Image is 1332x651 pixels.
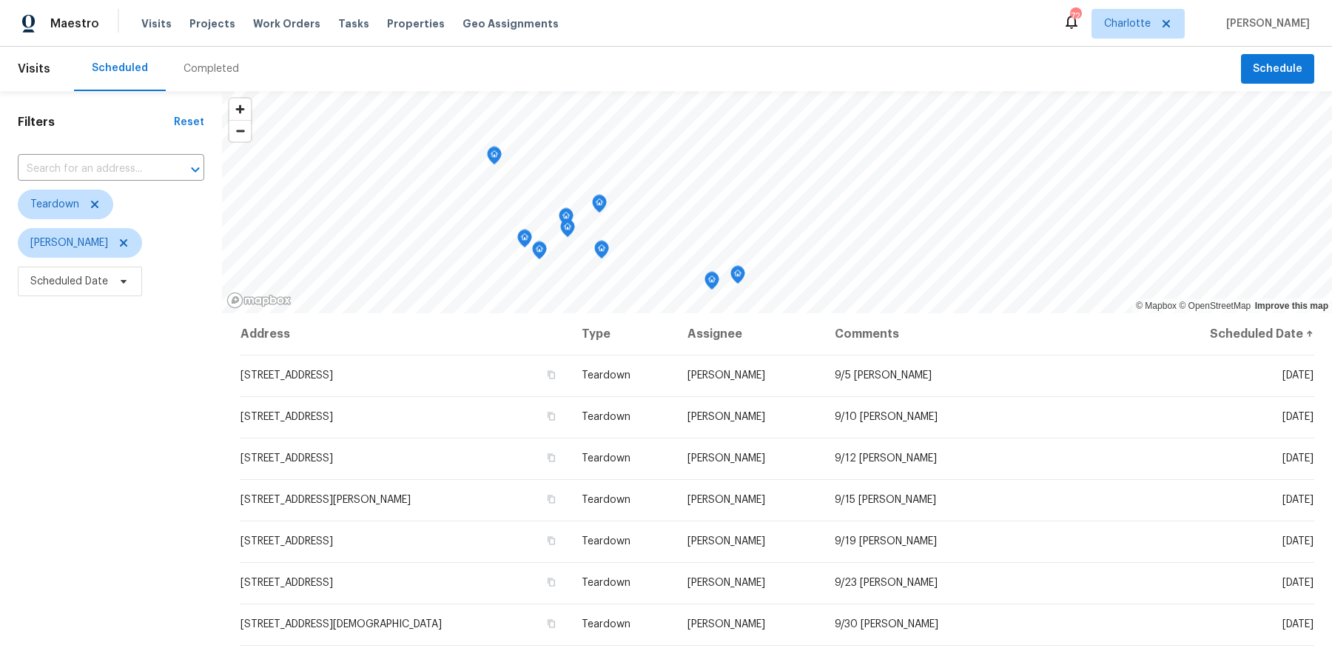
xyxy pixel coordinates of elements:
span: [PERSON_NAME] [687,453,765,464]
span: Maestro [50,16,99,31]
span: 9/15 [PERSON_NAME] [835,495,936,505]
span: [STREET_ADDRESS] [240,536,333,547]
span: Teardown [30,197,79,212]
span: 9/23 [PERSON_NAME] [835,578,938,588]
button: Copy Address [545,493,558,506]
a: Improve this map [1255,301,1328,311]
span: 9/5 [PERSON_NAME] [835,370,932,381]
span: Teardown [582,536,630,547]
span: [STREET_ADDRESS] [240,412,333,422]
span: [DATE] [1282,536,1313,547]
th: Comments [823,313,1146,355]
span: [STREET_ADDRESS] [240,370,333,381]
span: Visits [141,16,172,31]
button: Zoom in [229,99,251,120]
span: [PERSON_NAME] [687,578,765,588]
span: [DATE] [1282,412,1313,422]
span: [STREET_ADDRESS] [240,578,333,588]
span: Teardown [582,453,630,464]
div: 72 [1070,9,1080,24]
span: 9/30 [PERSON_NAME] [835,619,938,630]
span: [STREET_ADDRESS] [240,453,333,464]
span: Teardown [582,370,630,381]
span: Teardown [582,578,630,588]
div: Map marker [704,272,719,295]
span: Charlotte [1104,16,1151,31]
input: Search for an address... [18,158,163,181]
span: Projects [189,16,235,31]
span: Zoom out [229,121,251,141]
span: [STREET_ADDRESS][DEMOGRAPHIC_DATA] [240,619,442,630]
span: [PERSON_NAME] [1220,16,1310,31]
div: Map marker [592,195,607,218]
span: [DATE] [1282,619,1313,630]
span: [DATE] [1282,578,1313,588]
div: Map marker [559,208,573,231]
span: [PERSON_NAME] [687,536,765,547]
span: 9/19 [PERSON_NAME] [835,536,937,547]
span: 9/12 [PERSON_NAME] [835,453,937,464]
span: Visits [18,53,50,85]
span: Teardown [582,619,630,630]
span: Properties [387,16,445,31]
button: Copy Address [545,368,558,381]
div: Map marker [517,230,532,253]
button: Copy Address [545,617,558,630]
span: Tasks [338,19,369,29]
button: Schedule [1241,54,1314,84]
th: Type [570,313,676,355]
span: [DATE] [1282,453,1313,464]
span: Teardown [582,495,630,505]
div: Map marker [730,266,745,289]
th: Assignee [676,313,823,355]
span: [PERSON_NAME] [687,412,765,422]
button: Copy Address [545,575,558,589]
div: Map marker [532,241,547,264]
span: Teardown [582,412,630,422]
span: [PERSON_NAME] [30,236,108,250]
a: Mapbox [1136,301,1177,311]
span: [DATE] [1282,370,1313,381]
button: Copy Address [545,451,558,464]
th: Scheduled Date ↑ [1146,313,1314,355]
a: OpenStreetMap [1179,301,1251,311]
button: Open [185,159,206,180]
div: Map marker [560,219,575,242]
span: 9/10 [PERSON_NAME] [835,412,938,422]
th: Address [240,313,570,355]
span: Work Orders [253,16,320,31]
span: [STREET_ADDRESS][PERSON_NAME] [240,495,411,505]
h1: Filters [18,115,174,130]
button: Copy Address [545,534,558,547]
span: [PERSON_NAME] [687,495,765,505]
div: Reset [174,115,204,130]
span: Scheduled Date [30,274,108,289]
button: Zoom out [229,120,251,141]
a: Mapbox homepage [226,292,292,309]
div: Map marker [594,241,609,264]
button: Copy Address [545,410,558,423]
span: [PERSON_NAME] [687,619,765,630]
div: Map marker [487,147,502,170]
canvas: Map [222,91,1332,313]
div: Scheduled [92,61,148,76]
span: [DATE] [1282,495,1313,505]
div: Completed [184,61,239,76]
span: [PERSON_NAME] [687,370,765,381]
span: Geo Assignments [462,16,559,31]
span: Schedule [1253,60,1302,79]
